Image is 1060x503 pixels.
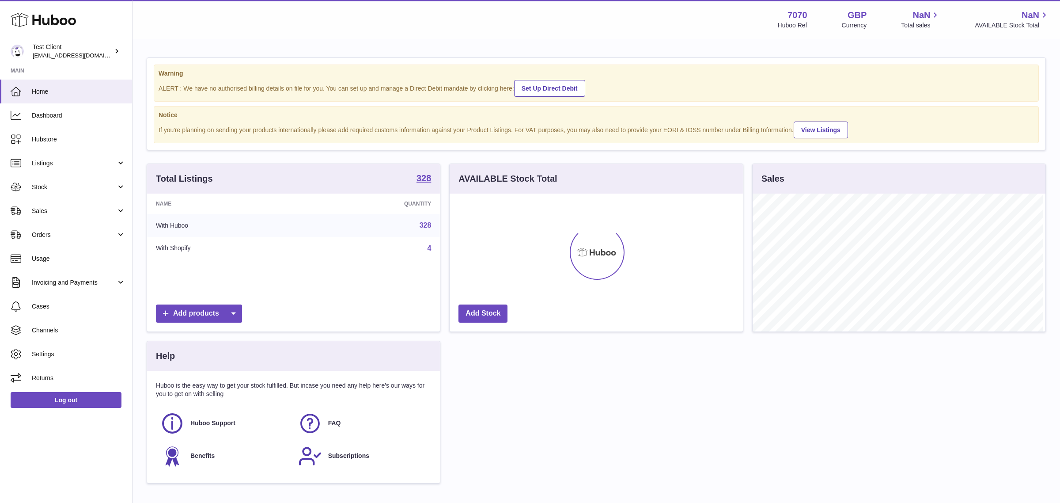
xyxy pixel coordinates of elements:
a: Add products [156,305,242,323]
a: 4 [427,244,431,252]
th: Quantity [305,194,440,214]
td: With Huboo [147,214,305,237]
a: NaN AVAILABLE Stock Total [975,9,1049,30]
a: NaN Total sales [901,9,940,30]
a: Huboo Support [160,412,289,435]
span: Settings [32,350,125,358]
p: Huboo is the easy way to get your stock fulfilled. But incase you need any help here's our ways f... [156,381,431,398]
span: NaN [912,9,930,21]
span: AVAILABLE Stock Total [975,21,1049,30]
a: View Listings [794,122,848,138]
span: Stock [32,183,116,191]
a: 328 [416,174,431,184]
a: Log out [11,392,121,408]
td: With Shopify [147,237,305,260]
a: Subscriptions [298,444,427,468]
h3: Help [156,350,175,362]
div: Huboo Ref [778,21,807,30]
a: Benefits [160,444,289,468]
span: Returns [32,374,125,382]
img: internalAdmin-7070@internal.huboo.com [11,45,24,58]
a: 328 [420,221,432,229]
span: Orders [32,231,116,239]
a: Add Stock [458,305,507,323]
strong: 7070 [787,9,807,21]
span: Invoicing and Payments [32,278,116,287]
span: NaN [1022,9,1039,21]
span: FAQ [328,419,341,427]
span: Listings [32,159,116,168]
span: Dashboard [32,111,125,120]
a: Set Up Direct Debit [514,80,585,97]
span: Sales [32,207,116,215]
h3: Sales [761,173,784,185]
h3: Total Listings [156,173,213,185]
span: Total sales [901,21,940,30]
span: [EMAIL_ADDRESS][DOMAIN_NAME] [33,52,130,59]
th: Name [147,194,305,214]
span: Huboo Support [190,419,235,427]
span: Home [32,88,125,96]
span: Usage [32,255,125,263]
span: Subscriptions [328,452,369,460]
span: Cases [32,302,125,311]
div: Test Client [33,43,112,60]
strong: GBP [848,9,867,21]
h3: AVAILABLE Stock Total [458,173,557,185]
strong: 328 [416,174,431,183]
a: FAQ [298,412,427,435]
div: Currency [842,21,867,30]
strong: Notice [159,111,1034,119]
span: Channels [32,326,125,335]
strong: Warning [159,69,1034,78]
div: ALERT : We have no authorised billing details on file for you. You can set up and manage a Direct... [159,79,1034,97]
span: Hubstore [32,135,125,144]
div: If you're planning on sending your products internationally please add required customs informati... [159,120,1034,138]
span: Benefits [190,452,215,460]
